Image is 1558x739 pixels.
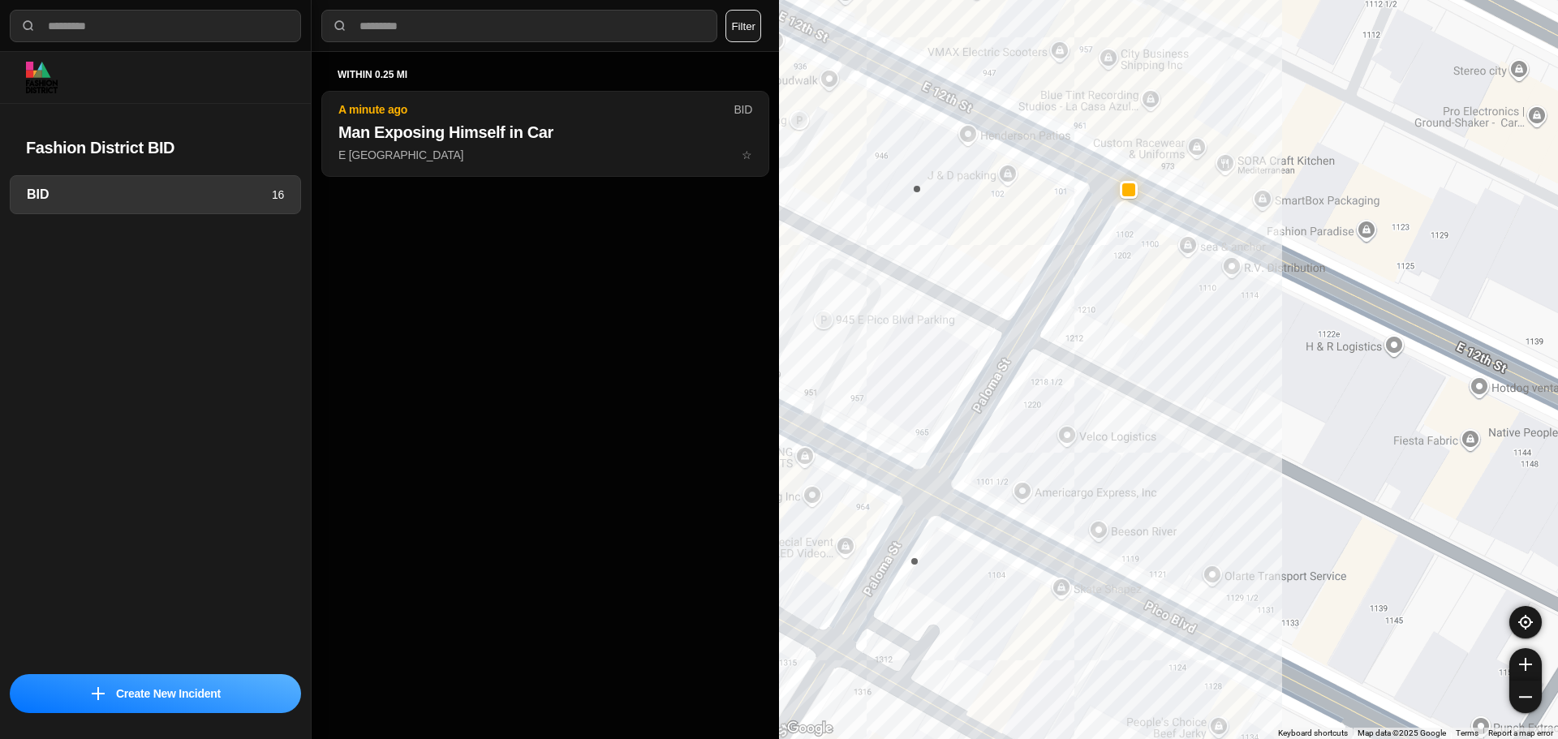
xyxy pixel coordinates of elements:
p: BID [734,101,752,118]
span: star [742,148,752,161]
img: search [20,18,37,34]
h2: Fashion District BID [26,136,285,159]
img: logo [26,62,58,93]
img: icon [92,687,105,700]
a: Report a map error [1488,728,1553,737]
img: recenter [1518,615,1533,629]
button: A minute agoBIDMan Exposing Himself in CarE [GEOGRAPHIC_DATA]star [321,91,769,177]
span: Map data ©2025 Google [1358,728,1446,737]
button: zoom-in [1509,648,1542,681]
button: Keyboard shortcuts [1278,728,1348,739]
p: E [GEOGRAPHIC_DATA] [338,147,752,163]
h5: within 0.25 mi [338,68,753,81]
img: zoom-out [1519,690,1532,703]
h2: Man Exposing Himself in Car [338,121,752,144]
h3: BID [27,185,272,204]
button: zoom-out [1509,681,1542,713]
img: Google [783,718,837,739]
img: zoom-in [1519,658,1532,671]
p: Create New Incident [116,685,221,702]
button: Filter [725,10,761,42]
a: BID16 [10,175,301,214]
a: Open this area in Google Maps (opens a new window) [783,718,837,739]
p: A minute ago [338,101,734,118]
a: A minute agoBIDMan Exposing Himself in CarE [GEOGRAPHIC_DATA]star [321,148,769,161]
button: recenter [1509,606,1542,638]
a: Terms (opens in new tab) [1456,728,1478,737]
img: search [332,18,348,34]
p: 16 [272,187,284,203]
button: iconCreate New Incident [10,674,301,713]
